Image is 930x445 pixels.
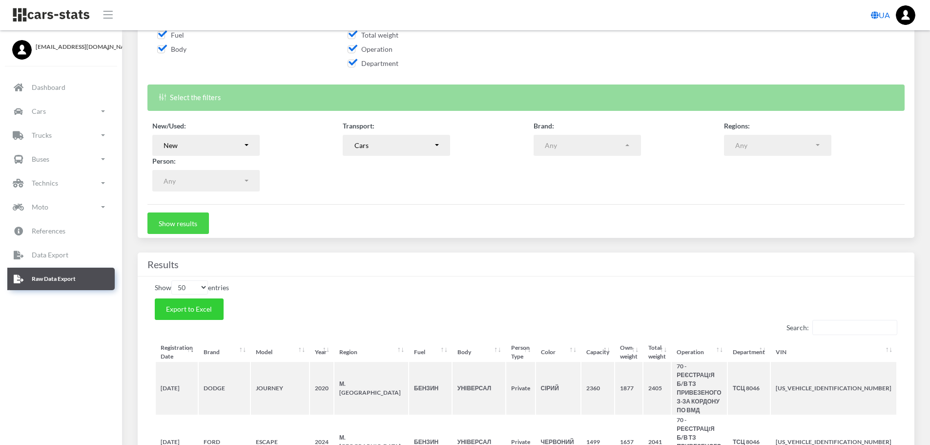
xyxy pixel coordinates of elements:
th: БЕНЗИН [409,362,452,415]
label: Regions: [724,121,750,131]
a: References [7,220,115,242]
th: Color: activate to sort column ascending [536,343,580,361]
a: UA [867,5,894,25]
p: Moto [32,201,48,213]
span: Total weight [348,31,398,39]
th: Total weight: activate to sort column ascending [643,343,671,361]
button: Any [724,135,831,156]
label: Search: [786,320,897,335]
span: Body [157,45,186,53]
label: Transport: [343,121,374,131]
button: Show results [147,212,209,234]
th: [DATE] [156,362,198,415]
div: New [164,140,243,150]
div: Cars [354,140,434,150]
th: Fuel: activate to sort column ascending [409,343,452,361]
a: Dashboard [7,76,115,99]
span: Operation [348,45,393,53]
span: Export to Excel [166,305,212,313]
select: Showentries [171,280,208,295]
input: Search: [812,320,897,335]
div: Any [164,176,243,186]
a: [EMAIL_ADDRESS][DOMAIN_NAME] [12,40,110,51]
p: Trucks [32,129,52,141]
label: New/Used: [152,121,186,131]
label: Show entries [155,280,229,295]
p: Data Export [32,249,68,261]
th: Body: activate to sort column ascending [453,343,505,361]
p: Cars [32,105,46,117]
th: Department: activate to sort column ascending [728,343,770,361]
button: Any [534,135,641,156]
div: Any [545,140,624,150]
th: Year: activate to sort column ascending [310,343,333,361]
th: Person Type: activate to sort column ascending [506,343,535,361]
th: Operation: activate to sort column ascending [672,343,727,361]
span: Fuel [157,31,184,39]
div: Select the filters [147,85,905,110]
label: Brand: [534,121,554,131]
a: Data Export [7,244,115,266]
th: JOURNEY [251,362,309,415]
th: ТСЦ 8046 [728,362,770,415]
div: Any [735,140,814,150]
button: Any [152,170,260,191]
span: Department [348,59,398,67]
th: 1877 [615,362,642,415]
th: 70 - РЕЄСТРАЦIЯ Б/В ТЗ ПРИВЕЗЕНОГО З-ЗА КОРДОНУ ПО ВМД [672,362,727,415]
img: navbar brand [12,7,90,22]
h4: Results [147,256,905,272]
th: Region: activate to sort column ascending [334,343,408,361]
th: Own weight: activate to sort column ascending [615,343,642,361]
th: М.[GEOGRAPHIC_DATA] [334,362,408,415]
p: References [32,225,65,237]
th: УНІВЕРСАЛ [453,362,505,415]
th: VIN: activate to sort column ascending [771,343,896,361]
th: 2405 [643,362,671,415]
th: Brand: activate to sort column ascending [199,343,250,361]
th: 2360 [581,362,614,415]
th: DODGE [199,362,250,415]
th: СІРИЙ [536,362,580,415]
a: Moto [7,196,115,218]
a: Raw Data Export [7,268,115,290]
label: Person: [152,156,176,166]
p: Buses [32,153,49,165]
a: Technics [7,172,115,194]
th: 2020 [310,362,333,415]
a: Cars [7,100,115,123]
button: New [152,135,260,156]
button: Cars [343,135,450,156]
a: Trucks [7,124,115,147]
th: [US_VEHICLE_IDENTIFICATION_NUMBER] [771,362,896,415]
img: ... [896,5,915,25]
a: Buses [7,148,115,170]
p: Dashboard [32,81,65,93]
span: [EMAIL_ADDRESS][DOMAIN_NAME] [36,42,110,51]
p: Technics [32,177,58,189]
th: Private [506,362,535,415]
th: Model: activate to sort column ascending [251,343,309,361]
button: Export to Excel [155,298,224,320]
th: Capacity: activate to sort column ascending [581,343,614,361]
p: Raw Data Export [32,274,76,284]
th: Registration Date: activate to sort column ascending [156,343,198,361]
